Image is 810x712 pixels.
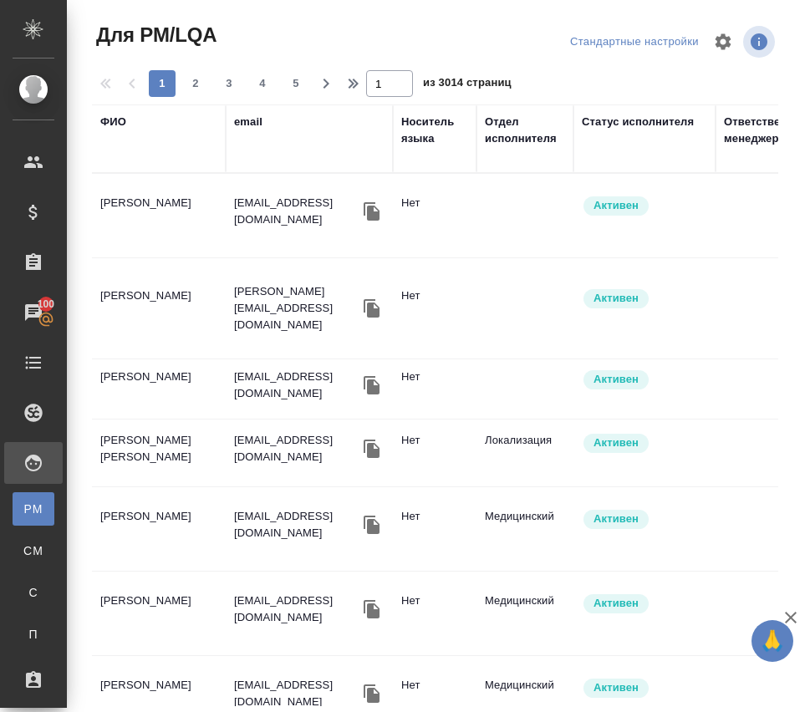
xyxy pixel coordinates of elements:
span: Настроить таблицу [703,22,743,62]
button: 🙏 [751,620,793,662]
td: [PERSON_NAME] [92,279,226,338]
div: Ответственный менеджер [724,114,810,147]
span: Для PM/LQA [92,22,217,48]
a: CM [13,534,54,567]
div: Рядовой исполнитель: назначай с учетом рейтинга [582,592,707,615]
div: email [234,114,262,130]
button: Скопировать [359,681,385,706]
p: [EMAIL_ADDRESS][DOMAIN_NAME] [234,369,359,402]
button: 5 [283,70,309,97]
div: ФИО [100,114,126,130]
button: Скопировать [359,512,385,537]
td: [PERSON_NAME] [92,186,226,245]
td: [PERSON_NAME] [92,584,226,643]
td: Нет [393,500,476,558]
p: [EMAIL_ADDRESS][DOMAIN_NAME] [234,432,359,465]
a: С [13,576,54,609]
button: Скопировать [359,436,385,461]
p: Активен [593,679,639,696]
span: PM [21,501,46,517]
td: Нет [393,360,476,419]
a: 100 [4,292,63,333]
p: Активен [593,197,639,214]
p: [PERSON_NAME][EMAIL_ADDRESS][DOMAIN_NAME] [234,283,359,333]
td: [PERSON_NAME] [92,500,226,558]
div: Статус исполнителя [582,114,694,130]
p: Активен [593,290,639,307]
span: CM [21,542,46,559]
button: 2 [182,70,209,97]
p: [EMAIL_ADDRESS][DOMAIN_NAME] [234,677,359,710]
p: Активен [593,435,639,451]
td: Нет [393,424,476,482]
p: Активен [593,595,639,612]
a: PM [13,492,54,526]
span: 4 [249,75,276,92]
td: [PERSON_NAME] [PERSON_NAME] [92,424,226,482]
td: Нет [393,186,476,245]
button: Скопировать [359,597,385,622]
span: 2 [182,75,209,92]
td: Медицинский [476,500,573,558]
button: 4 [249,70,276,97]
p: Активен [593,371,639,388]
button: Скопировать [359,373,385,398]
span: из 3014 страниц [423,73,512,97]
div: split button [566,29,703,55]
button: Скопировать [359,199,385,224]
span: П [21,626,46,643]
div: Отдел исполнителя [485,114,565,147]
td: Нет [393,279,476,338]
p: [EMAIL_ADDRESS][DOMAIN_NAME] [234,592,359,626]
span: С [21,584,46,601]
button: Скопировать [359,296,385,321]
p: [EMAIL_ADDRESS][DOMAIN_NAME] [234,508,359,542]
div: Рядовой исполнитель: назначай с учетом рейтинга [582,508,707,531]
div: Рядовой исполнитель: назначай с учетом рейтинга [582,432,707,455]
td: Нет [393,584,476,643]
a: П [13,618,54,651]
span: 3 [216,75,242,92]
div: Рядовой исполнитель: назначай с учетом рейтинга [582,677,707,699]
span: 🙏 [758,623,787,659]
div: Рядовой исполнитель: назначай с учетом рейтинга [582,287,707,310]
div: Рядовой исполнитель: назначай с учетом рейтинга [582,195,707,217]
div: Рядовой исполнитель: назначай с учетом рейтинга [582,369,707,391]
td: Медицинский [476,584,573,643]
div: Носитель языка [401,114,468,147]
span: 5 [283,75,309,92]
p: Активен [593,511,639,527]
td: [PERSON_NAME] [92,360,226,419]
span: 100 [28,296,65,313]
td: Локализация [476,424,573,482]
p: [EMAIL_ADDRESS][DOMAIN_NAME] [234,195,359,228]
button: 3 [216,70,242,97]
span: Посмотреть информацию [743,26,778,58]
